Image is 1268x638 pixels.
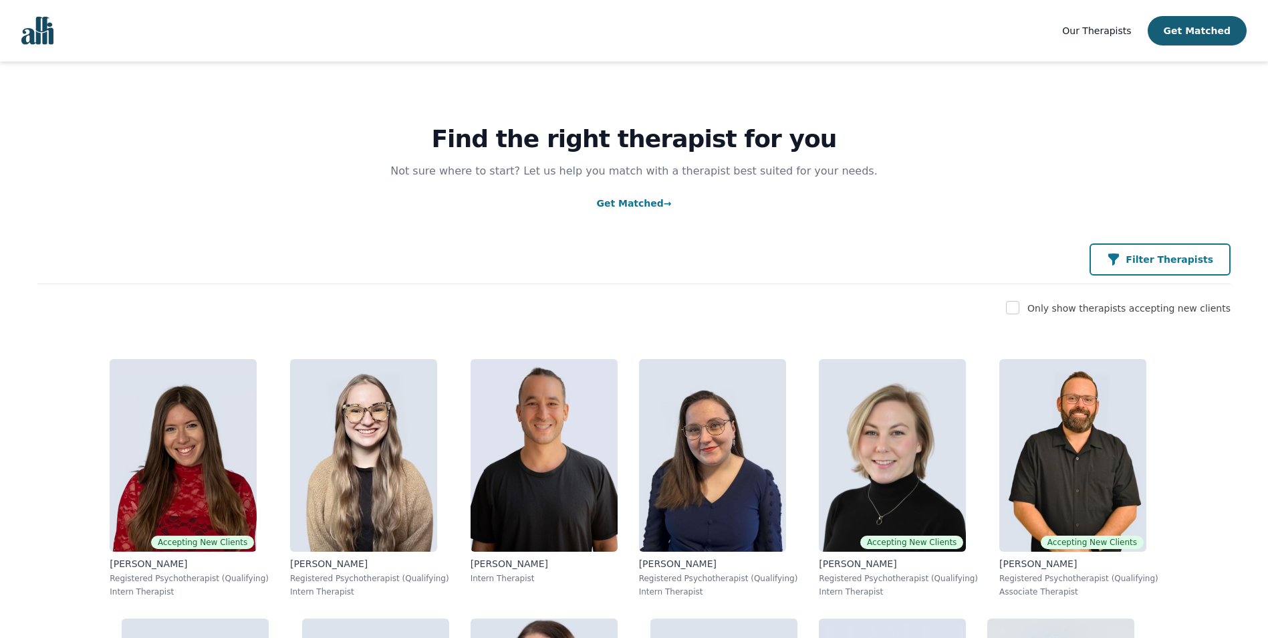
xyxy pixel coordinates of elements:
[21,17,53,45] img: alli logo
[471,573,618,584] p: Intern Therapist
[110,573,269,584] p: Registered Psychotherapist (Qualifying)
[639,557,798,570] p: [PERSON_NAME]
[99,348,279,608] a: Alisha_LevineAccepting New Clients[PERSON_NAME]Registered Psychotherapist (Qualifying)Intern Ther...
[1027,303,1231,314] label: Only show therapists accepting new clients
[596,198,671,209] a: Get Matched
[628,348,809,608] a: Vanessa_McCulloch[PERSON_NAME]Registered Psychotherapist (Qualifying)Intern Therapist
[1090,243,1231,276] button: Filter Therapists
[279,348,460,608] a: Faith_Woodley[PERSON_NAME]Registered Psychotherapist (Qualifying)Intern Therapist
[110,557,269,570] p: [PERSON_NAME]
[290,573,449,584] p: Registered Psychotherapist (Qualifying)
[290,557,449,570] p: [PERSON_NAME]
[860,536,963,549] span: Accepting New Clients
[819,587,978,597] p: Intern Therapist
[664,198,672,209] span: →
[110,587,269,597] p: Intern Therapist
[999,557,1158,570] p: [PERSON_NAME]
[639,359,786,552] img: Vanessa_McCulloch
[471,359,618,552] img: Kavon_Banejad
[819,573,978,584] p: Registered Psychotherapist (Qualifying)
[819,557,978,570] p: [PERSON_NAME]
[1041,536,1144,549] span: Accepting New Clients
[460,348,628,608] a: Kavon_Banejad[PERSON_NAME]Intern Therapist
[151,536,254,549] span: Accepting New Clients
[819,359,966,552] img: Jocelyn_Crawford
[378,163,891,179] p: Not sure where to start? Let us help you match with a therapist best suited for your needs.
[999,573,1158,584] p: Registered Psychotherapist (Qualifying)
[37,126,1231,152] h1: Find the right therapist for you
[639,587,798,597] p: Intern Therapist
[999,587,1158,597] p: Associate Therapist
[1126,253,1213,266] p: Filter Therapists
[999,359,1146,552] img: Josh_Cadieux
[989,348,1169,608] a: Josh_CadieuxAccepting New Clients[PERSON_NAME]Registered Psychotherapist (Qualifying)Associate Th...
[110,359,257,552] img: Alisha_Levine
[471,557,618,570] p: [PERSON_NAME]
[1062,25,1131,36] span: Our Therapists
[808,348,989,608] a: Jocelyn_CrawfordAccepting New Clients[PERSON_NAME]Registered Psychotherapist (Qualifying)Intern T...
[1062,23,1131,39] a: Our Therapists
[290,587,449,597] p: Intern Therapist
[639,573,798,584] p: Registered Psychotherapist (Qualifying)
[1148,16,1247,45] button: Get Matched
[290,359,437,552] img: Faith_Woodley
